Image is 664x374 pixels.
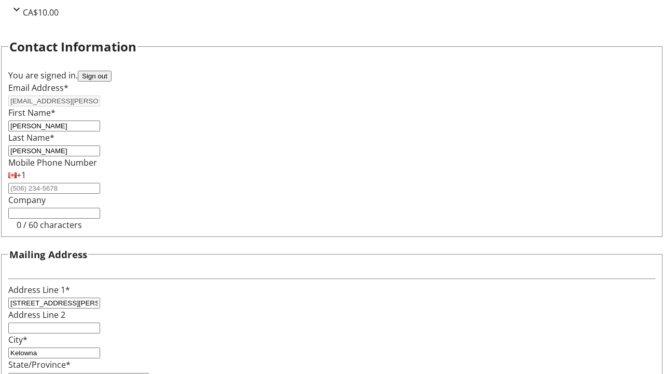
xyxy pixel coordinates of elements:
[8,359,71,370] label: State/Province*
[17,219,82,231] tr-character-limit: 0 / 60 characters
[8,284,70,296] label: Address Line 1*
[8,69,656,82] div: You are signed in.
[23,7,59,18] span: CA$10.00
[9,37,136,56] h2: Contact Information
[8,298,100,309] input: Address
[8,107,56,118] label: First Name*
[8,157,97,168] label: Mobile Phone Number
[8,348,100,358] input: City
[8,334,27,345] label: City*
[8,194,46,206] label: Company
[8,309,65,320] label: Address Line 2
[9,247,87,262] h3: Mailing Address
[8,132,54,143] label: Last Name*
[8,183,100,194] input: (506) 234-5678
[78,71,112,82] button: Sign out
[8,82,68,94] label: Email Address*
